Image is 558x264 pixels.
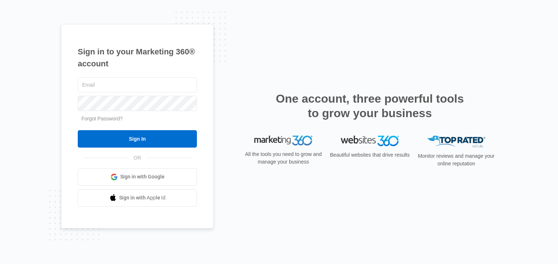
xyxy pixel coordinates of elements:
p: Monitor reviews and manage your online reputation [416,152,497,168]
img: Marketing 360 [254,136,312,146]
span: Sign in with Apple Id [119,194,166,202]
input: Email [78,77,197,92]
h2: One account, three powerful tools to grow your business [274,91,466,120]
span: Sign in with Google [120,173,165,181]
a: Forgot Password? [81,116,123,121]
p: All the tools you need to grow and manage your business [243,150,324,166]
img: Top Rated Local [427,136,485,148]
span: OR [129,154,146,162]
h1: Sign in to your Marketing 360® account [78,46,197,70]
input: Sign In [78,130,197,148]
a: Sign in with Apple Id [78,189,197,207]
p: Beautiful websites that drive results [329,151,411,159]
a: Sign in with Google [78,168,197,186]
img: Websites 360 [341,136,399,146]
